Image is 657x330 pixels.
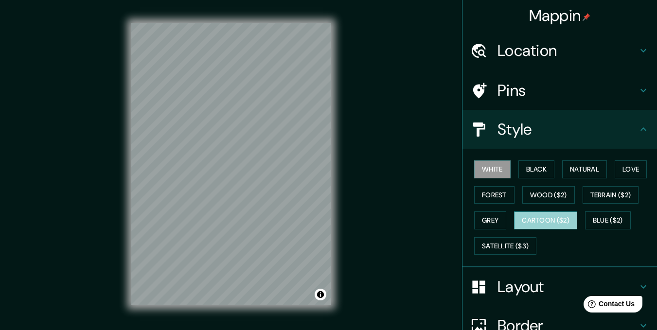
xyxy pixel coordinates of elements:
h4: Layout [497,277,638,296]
button: Toggle attribution [315,289,326,300]
button: Cartoon ($2) [514,211,577,229]
h4: Pins [497,81,638,100]
button: Forest [474,186,515,204]
div: Location [462,31,657,70]
div: Layout [462,267,657,306]
h4: Style [497,120,638,139]
button: Satellite ($3) [474,237,536,255]
canvas: Map [131,23,331,305]
h4: Location [497,41,638,60]
button: Terrain ($2) [583,186,639,204]
h4: Mappin [529,6,591,25]
button: Grey [474,211,506,229]
iframe: Help widget launcher [570,292,646,319]
button: Wood ($2) [522,186,575,204]
img: pin-icon.png [583,13,590,21]
button: Blue ($2) [585,211,631,229]
button: Black [518,160,555,178]
button: Love [615,160,647,178]
div: Style [462,110,657,149]
button: Natural [562,160,607,178]
button: White [474,160,511,178]
div: Pins [462,71,657,110]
